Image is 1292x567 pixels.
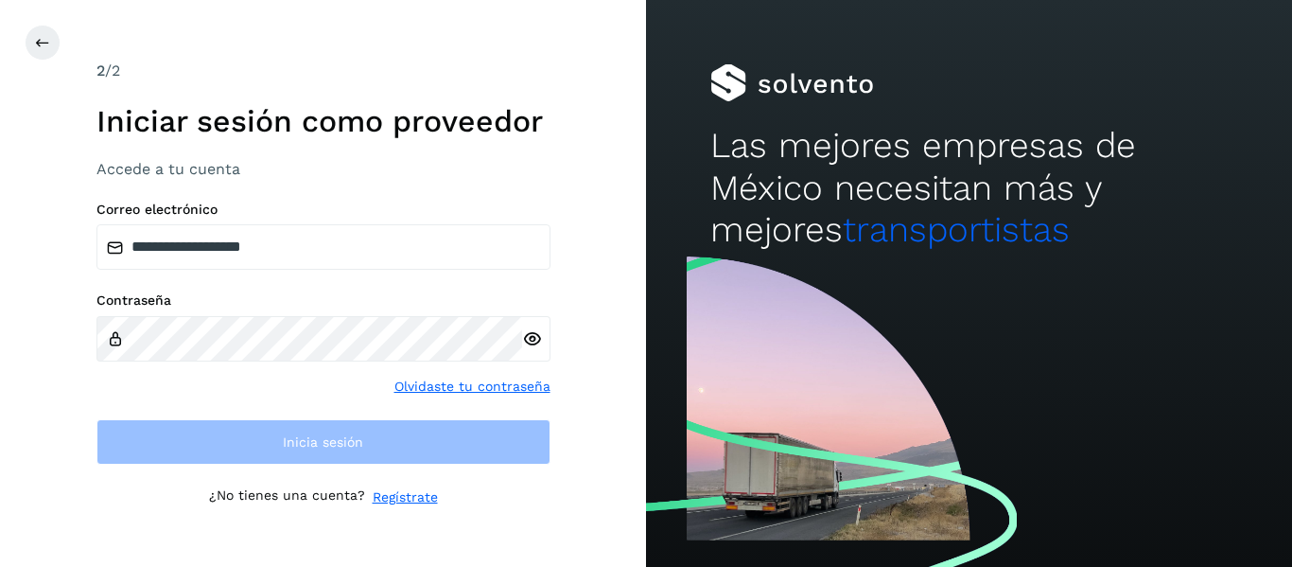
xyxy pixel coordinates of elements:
button: Inicia sesión [96,419,550,465]
label: Correo electrónico [96,202,550,218]
a: Regístrate [373,487,438,507]
h3: Accede a tu cuenta [96,160,550,178]
span: 2 [96,62,105,80]
span: transportistas [843,209,1070,250]
span: Inicia sesión [283,435,363,449]
div: /2 [96,60,550,82]
h2: Las mejores empresas de México necesitan más y mejores [710,125,1227,251]
a: Olvidaste tu contraseña [394,377,550,397]
p: ¿No tienes una cuenta? [209,487,365,507]
label: Contraseña [96,292,550,309]
h1: Iniciar sesión como proveedor [96,103,550,139]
